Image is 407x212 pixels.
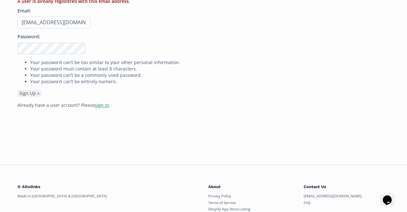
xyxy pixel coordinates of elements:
div: Made in [GEOGRAPHIC_DATA] & [GEOGRAPHIC_DATA] [17,194,199,199]
a: [EMAIL_ADDRESS][DOMAIN_NAME] [304,194,362,198]
h3: Contact Us [304,180,390,194]
label: Email: [17,8,31,14]
input: Email address [17,17,90,28]
a: Shopify App Store Listing [208,207,250,211]
label: Password: [17,33,40,40]
h3: About [208,180,294,194]
iframe: chat widget [380,186,401,206]
p: Already have a user account? Please . [17,102,390,108]
button: Sign Up » [17,90,41,97]
a: sign in [95,102,109,108]
a: FAQ [304,200,311,205]
li: Your password can’t be too similar to your other personal information. [30,59,390,66]
li: Your password must contain at least 8 characters. [30,66,390,72]
li: Your password can’t be entirely numeric. [30,78,390,85]
h3: © Altolinks [17,180,199,194]
li: Your password can’t be a commonly used password. [30,72,390,78]
a: Privacy Policy [208,194,231,198]
a: Terms of Service [208,200,236,205]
